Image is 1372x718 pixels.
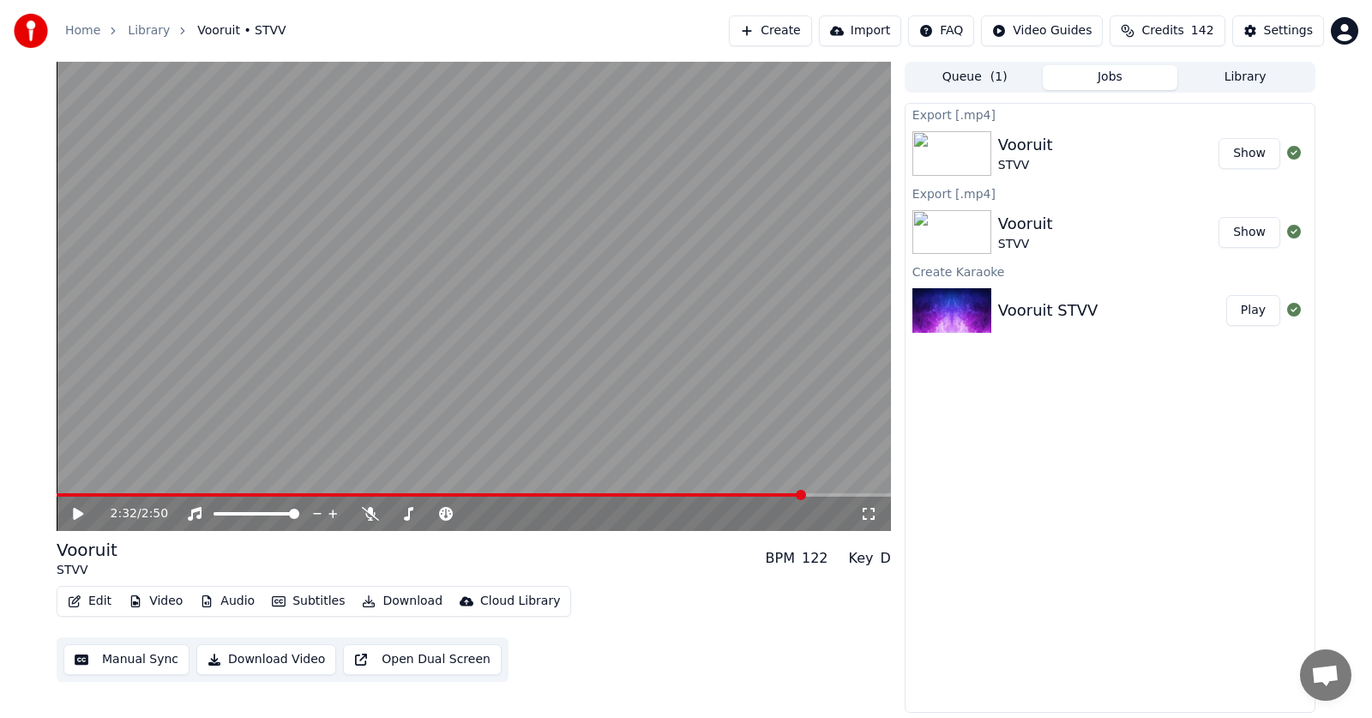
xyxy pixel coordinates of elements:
button: Settings [1232,15,1324,46]
div: Vooruit [998,133,1053,157]
div: Vooruit STVV [998,299,1098,323]
button: Import [819,15,901,46]
button: Open Dual Screen [343,644,502,675]
button: FAQ [908,15,974,46]
button: Download [355,589,449,613]
button: Credits142 [1110,15,1225,46]
div: STVV [998,236,1053,253]
div: STVV [57,562,117,579]
button: Audio [193,589,262,613]
button: Edit [61,589,118,613]
button: Manual Sync [63,644,190,675]
button: Create [729,15,812,46]
span: Vooruit • STVV [197,22,286,39]
div: STVV [998,157,1053,174]
button: Download Video [196,644,336,675]
button: Queue [907,65,1043,90]
span: Credits [1141,22,1183,39]
div: Settings [1264,22,1313,39]
span: 142 [1191,22,1214,39]
button: Video Guides [981,15,1103,46]
button: Show [1219,138,1280,169]
button: Jobs [1043,65,1178,90]
div: Key [849,548,874,569]
div: Vooruit [57,538,117,562]
div: Export [.mp4] [906,104,1315,124]
a: Home [65,22,100,39]
div: Create Karaoke [906,261,1315,281]
div: BPM [766,548,795,569]
a: Library [128,22,170,39]
button: Library [1177,65,1313,90]
button: Video [122,589,190,613]
div: Export [.mp4] [906,183,1315,203]
div: / [111,505,152,522]
a: Open de chat [1300,649,1351,701]
span: 2:32 [111,505,137,522]
span: 2:50 [141,505,168,522]
span: ( 1 ) [990,69,1008,86]
div: Vooruit [998,212,1053,236]
div: D [881,548,891,569]
div: Cloud Library [480,593,560,610]
img: youka [14,14,48,48]
button: Show [1219,217,1280,248]
button: Subtitles [265,589,352,613]
nav: breadcrumb [65,22,286,39]
button: Play [1226,295,1280,326]
div: 122 [802,548,828,569]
